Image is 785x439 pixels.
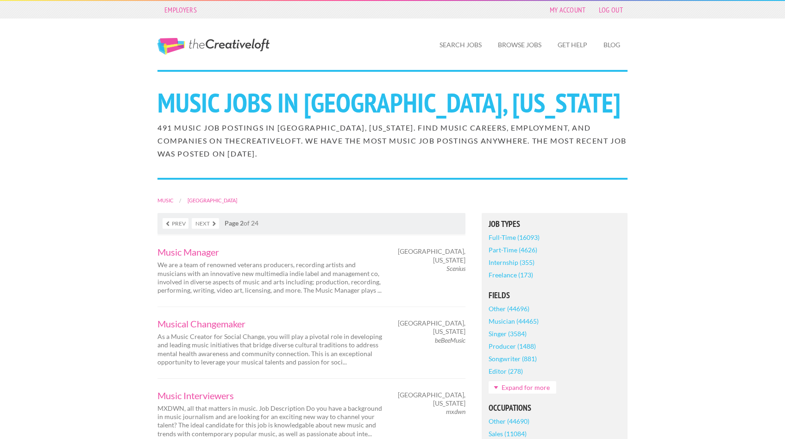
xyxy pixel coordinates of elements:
a: Full-Time (16093) [489,231,540,244]
a: Music Interviewers [157,391,384,400]
a: Freelance (173) [489,269,533,281]
em: mxdwn [446,408,465,415]
p: As a Music Creator for Social Change, you will play a pivotal role in developing and leading musi... [157,332,384,366]
a: Music Manager [157,247,384,257]
a: Get Help [550,34,595,56]
a: Musical Changemaker [157,319,384,328]
a: Browse Jobs [490,34,549,56]
span: [GEOGRAPHIC_DATA], [US_STATE] [398,391,465,408]
h5: Job Types [489,220,621,228]
a: Internship (355) [489,256,534,269]
a: Editor (278) [489,365,523,377]
span: [GEOGRAPHIC_DATA], [US_STATE] [398,247,465,264]
h2: 491 Music job postings in [GEOGRAPHIC_DATA], [US_STATE]. Find Music careers, employment, and comp... [157,121,628,160]
a: Songwriter (881) [489,352,537,365]
a: Musician (44465) [489,315,539,327]
a: The Creative Loft [157,38,270,55]
a: Singer (3584) [489,327,527,340]
a: Search Jobs [432,34,489,56]
a: [GEOGRAPHIC_DATA] [188,197,237,203]
strong: Page 2 [225,219,244,227]
a: Expand for more [489,381,556,394]
a: Part-Time (4626) [489,244,537,256]
h5: Fields [489,291,621,300]
a: Log Out [594,3,628,16]
p: MXDWN, all that matters in music. Job Description Do you have a background in music journalism an... [157,404,384,438]
a: Employers [160,3,201,16]
p: We are a team of renowned veterans producers, recording artists and musicians with an innovative ... [157,261,384,295]
em: beBeeMusic [435,336,465,344]
a: Other (44696) [489,302,529,315]
h1: Music Jobs in [GEOGRAPHIC_DATA], [US_STATE] [157,89,628,116]
a: Next [192,218,219,229]
nav: of 24 [157,213,465,234]
a: My Account [545,3,590,16]
a: Producer (1488) [489,340,536,352]
span: [GEOGRAPHIC_DATA], [US_STATE] [398,319,465,336]
h5: Occupations [489,404,621,412]
em: Scenius [446,264,465,272]
a: Blog [596,34,628,56]
a: Music [157,197,174,203]
a: Other (44690) [489,415,529,427]
a: Prev [163,218,188,229]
